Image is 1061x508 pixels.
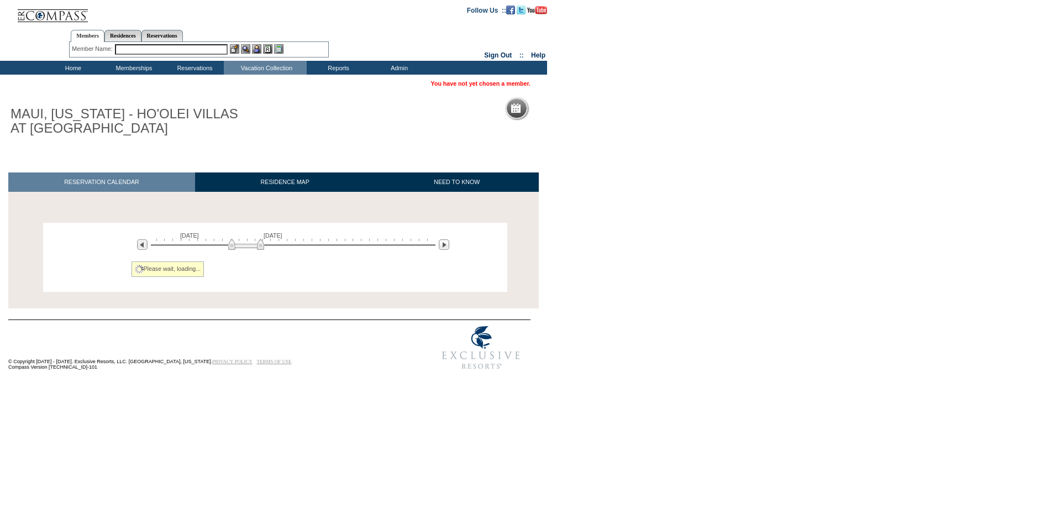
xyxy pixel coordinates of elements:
a: PRIVACY POLICY [212,359,253,364]
img: Reservations [263,44,272,54]
span: :: [519,51,524,59]
h5: Reservation Calendar [525,105,610,112]
img: Subscribe to our YouTube Channel [527,6,547,14]
img: Next [439,239,449,250]
a: RESERVATION CALENDAR [8,172,195,192]
span: [DATE] [180,232,199,239]
td: Memberships [102,61,163,75]
a: Help [531,51,545,59]
a: NEED TO KNOW [375,172,539,192]
h1: MAUI, [US_STATE] - HO'OLEI VILLAS AT [GEOGRAPHIC_DATA] [8,104,256,138]
img: b_calculator.gif [274,44,283,54]
td: Home [41,61,102,75]
a: Residences [104,30,141,41]
img: Impersonate [252,44,261,54]
td: Reservations [163,61,224,75]
img: Exclusive Resorts [432,320,530,375]
img: b_edit.gif [230,44,239,54]
a: Reservations [141,30,183,41]
a: Follow us on Twitter [517,6,526,13]
a: RESIDENCE MAP [195,172,375,192]
div: Member Name: [72,44,114,54]
img: Previous [137,239,148,250]
td: Admin [367,61,428,75]
img: Follow us on Twitter [517,6,526,14]
a: Members [71,30,104,42]
div: Please wait, loading... [132,261,204,277]
a: TERMS OF USE [257,359,292,364]
img: spinner2.gif [135,265,144,274]
td: Vacation Collection [224,61,307,75]
td: Follow Us :: [467,6,506,14]
td: Reports [307,61,367,75]
a: Become our fan on Facebook [506,6,515,13]
span: [DATE] [264,232,282,239]
a: Subscribe to our YouTube Channel [527,6,547,13]
img: View [241,44,250,54]
a: Sign Out [484,51,512,59]
span: You have not yet chosen a member. [431,80,530,87]
td: © Copyright [DATE] - [DATE]. Exclusive Resorts, LLC. [GEOGRAPHIC_DATA], [US_STATE]. Compass Versi... [8,321,395,376]
img: Become our fan on Facebook [506,6,515,14]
